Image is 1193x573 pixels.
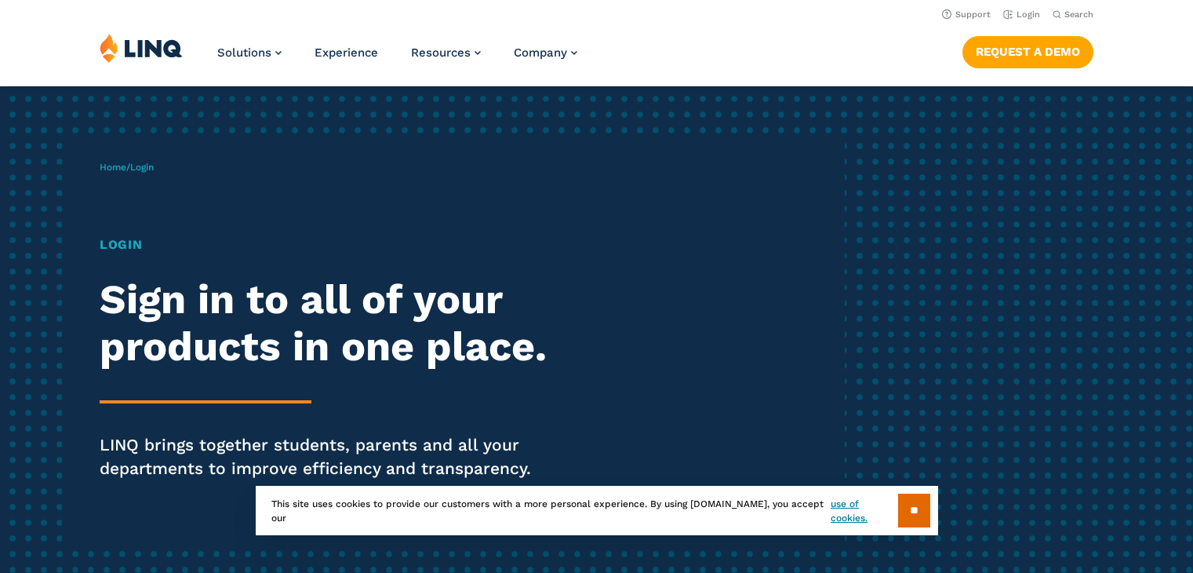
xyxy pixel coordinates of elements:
a: Support [942,9,991,20]
nav: Button Navigation [962,33,1093,68]
span: Login [130,162,154,173]
a: Solutions [217,46,282,60]
nav: Primary Navigation [217,33,577,85]
span: Resources [411,46,471,60]
a: use of cookies. [831,497,897,525]
h1: Login [100,235,559,254]
span: Search [1064,9,1093,20]
a: Request a Demo [962,36,1093,68]
span: / [100,162,154,173]
a: Home [100,162,126,173]
span: Company [514,46,567,60]
button: Open Search Bar [1053,9,1093,20]
img: LINQ | K‑12 Software [100,33,183,63]
h2: Sign in to all of your products in one place. [100,276,559,370]
a: Login [1003,9,1040,20]
a: Resources [411,46,481,60]
a: Company [514,46,577,60]
div: This site uses cookies to provide our customers with a more personal experience. By using [DOMAIN... [256,486,938,535]
a: Experience [315,46,378,60]
p: LINQ brings together students, parents and all your departments to improve efficiency and transpa... [100,433,559,480]
span: Solutions [217,46,271,60]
